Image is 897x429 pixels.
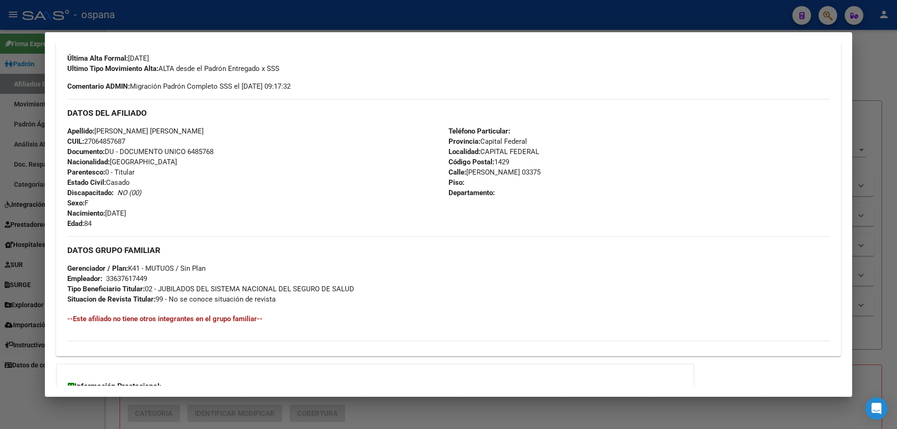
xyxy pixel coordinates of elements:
span: 99 - No se conoce situación de revista [67,295,276,303]
span: F [67,199,88,207]
strong: Teléfono Particular: [448,127,510,135]
h4: --Este afiliado no tiene otros integrantes en el grupo familiar-- [67,314,830,324]
strong: Provincia: [448,137,480,146]
span: 0 - Titular [67,168,135,176]
strong: Documento: [67,148,105,156]
strong: Ultimo Tipo Movimiento Alta: [67,64,158,73]
span: Migración Padrón Completo SSS el [DATE] 09:17:32 [67,81,291,91]
strong: Tipo Beneficiario Titular: [67,285,145,293]
span: [PERSON_NAME] 03375 [448,168,541,176]
span: Casado [67,178,130,187]
strong: Apellido: [67,127,94,135]
strong: Empleador: [67,274,102,283]
strong: Estado Civil: [67,178,106,187]
strong: CUIL: [67,137,84,146]
span: 27064857687 [67,137,125,146]
div: Open Intercom Messenger [865,397,888,420]
span: 02 - JUBILADOS DEL SISTEMA NACIONAL DEL SEGURO DE SALUD [67,285,354,293]
span: [GEOGRAPHIC_DATA] [67,158,177,166]
span: ALTA desde el Padrón Entregado x SSS [67,64,279,73]
div: 33637617449 [106,274,147,284]
strong: Código Postal: [448,158,494,166]
h3: DATOS DEL AFILIADO [67,108,830,118]
strong: Gerenciador / Plan: [67,264,128,273]
i: NO (00) [117,189,141,197]
strong: Edad: [67,219,84,228]
strong: Nacimiento: [67,209,105,218]
span: 1429 [448,158,509,166]
span: K41 - MUTUOS / Sin Plan [67,264,206,273]
span: 84 [67,219,92,228]
strong: Última Alta Formal: [67,54,128,63]
strong: Situacion de Revista Titular: [67,295,156,303]
strong: Comentario ADMIN: [67,82,130,91]
strong: Discapacitado: [67,189,114,197]
strong: Departamento: [448,189,495,197]
strong: Nacionalidad: [67,158,110,166]
span: [DATE] [67,54,149,63]
h3: DATOS GRUPO FAMILIAR [67,245,830,255]
span: [PERSON_NAME] [PERSON_NAME] [67,127,204,135]
span: DU - DOCUMENTO UNICO 6485768 [67,148,214,156]
strong: Sexo: [67,199,85,207]
strong: Localidad: [448,148,480,156]
span: CAPITAL FEDERAL [448,148,539,156]
span: Capital Federal [448,137,527,146]
strong: Piso: [448,178,464,187]
strong: Calle: [448,168,466,176]
span: [DATE] [67,209,126,218]
strong: Parentesco: [67,168,105,176]
h3: Información Prestacional: [68,381,683,392]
